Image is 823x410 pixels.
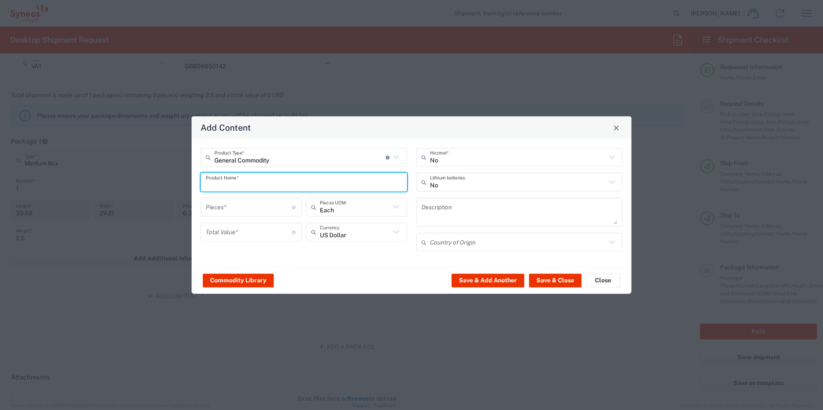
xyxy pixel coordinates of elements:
[610,122,622,134] button: Close
[203,273,274,287] button: Commodity Library
[586,273,620,287] button: Close
[452,273,524,287] button: Save & Add Another
[201,121,251,134] h4: Add Content
[529,273,582,287] button: Save & Close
